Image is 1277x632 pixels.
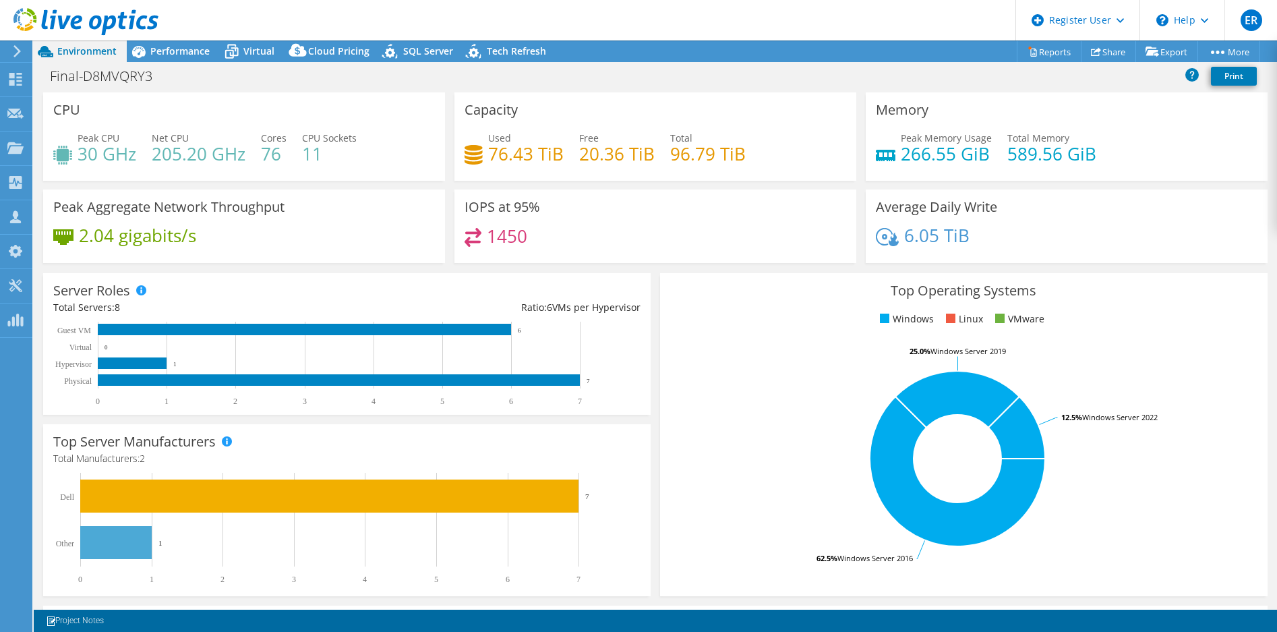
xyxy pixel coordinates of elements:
span: Virtual [243,45,274,57]
text: Physical [64,376,92,386]
h1: Final-D8MVQRY3 [44,69,173,84]
text: Other [56,539,74,548]
span: 2 [140,452,145,465]
h4: 76 [261,146,287,161]
li: Linux [943,312,983,326]
span: Peak CPU [78,132,119,144]
a: Reports [1017,41,1081,62]
div: Ratio: VMs per Hypervisor [347,300,640,315]
a: Export [1135,41,1198,62]
span: Tech Refresh [487,45,546,57]
text: 0 [105,344,108,351]
h4: 266.55 GiB [901,146,992,161]
text: 2 [220,575,225,584]
span: Total Memory [1007,132,1069,144]
text: 6 [518,327,521,334]
span: Free [579,132,599,144]
span: Used [488,132,511,144]
div: Total Servers: [53,300,347,315]
text: Virtual [69,343,92,352]
h4: 6.05 TiB [904,228,970,243]
text: 4 [363,575,367,584]
h4: Total Manufacturers: [53,451,641,466]
text: 3 [303,397,307,406]
tspan: 25.0% [910,346,930,356]
tspan: Windows Server 2016 [837,553,913,563]
text: Dell [60,492,74,502]
h4: 96.79 TiB [670,146,746,161]
span: CPU Sockets [302,132,357,144]
li: VMware [992,312,1044,326]
h3: Server Roles [53,283,130,298]
text: 0 [96,397,100,406]
text: Hypervisor [55,360,92,369]
text: 7 [587,378,590,384]
a: Project Notes [36,612,113,629]
svg: \n [1156,14,1168,26]
h3: IOPS at 95% [465,200,540,214]
h4: 205.20 GHz [152,146,245,161]
a: Share [1081,41,1136,62]
text: 7 [576,575,581,584]
h4: 1450 [487,229,527,243]
h4: 20.36 TiB [579,146,655,161]
a: Print [1211,67,1257,86]
span: Cores [261,132,287,144]
text: 1 [150,575,154,584]
h3: Memory [876,103,928,117]
text: 2 [233,397,237,406]
text: 1 [173,361,177,368]
text: 6 [509,397,513,406]
text: 4 [372,397,376,406]
span: 6 [547,301,552,314]
h3: Top Server Manufacturers [53,434,216,449]
span: Total [670,132,692,144]
span: Peak Memory Usage [901,132,992,144]
text: 6 [506,575,510,584]
text: 3 [292,575,296,584]
h4: 2.04 gigabits/s [79,228,196,243]
span: SQL Server [403,45,453,57]
a: More [1197,41,1260,62]
text: 0 [78,575,82,584]
span: Performance [150,45,210,57]
span: Environment [57,45,117,57]
tspan: Windows Server 2019 [930,346,1006,356]
text: 5 [440,397,444,406]
li: Windows [877,312,934,326]
tspan: 12.5% [1061,412,1082,422]
h4: 11 [302,146,357,161]
tspan: Windows Server 2022 [1082,412,1158,422]
h3: Capacity [465,103,518,117]
h3: Average Daily Write [876,200,997,214]
h3: Top Operating Systems [670,283,1257,298]
tspan: 62.5% [816,553,837,563]
text: 7 [585,492,589,500]
h4: 76.43 TiB [488,146,564,161]
span: Net CPU [152,132,189,144]
h3: CPU [53,103,80,117]
span: ER [1241,9,1262,31]
text: 7 [578,397,582,406]
text: 5 [434,575,438,584]
h4: 30 GHz [78,146,136,161]
text: Guest VM [57,326,91,335]
text: 1 [158,539,162,547]
span: Cloud Pricing [308,45,369,57]
h3: Peak Aggregate Network Throughput [53,200,285,214]
h4: 589.56 GiB [1007,146,1096,161]
span: 8 [115,301,120,314]
text: 1 [165,397,169,406]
